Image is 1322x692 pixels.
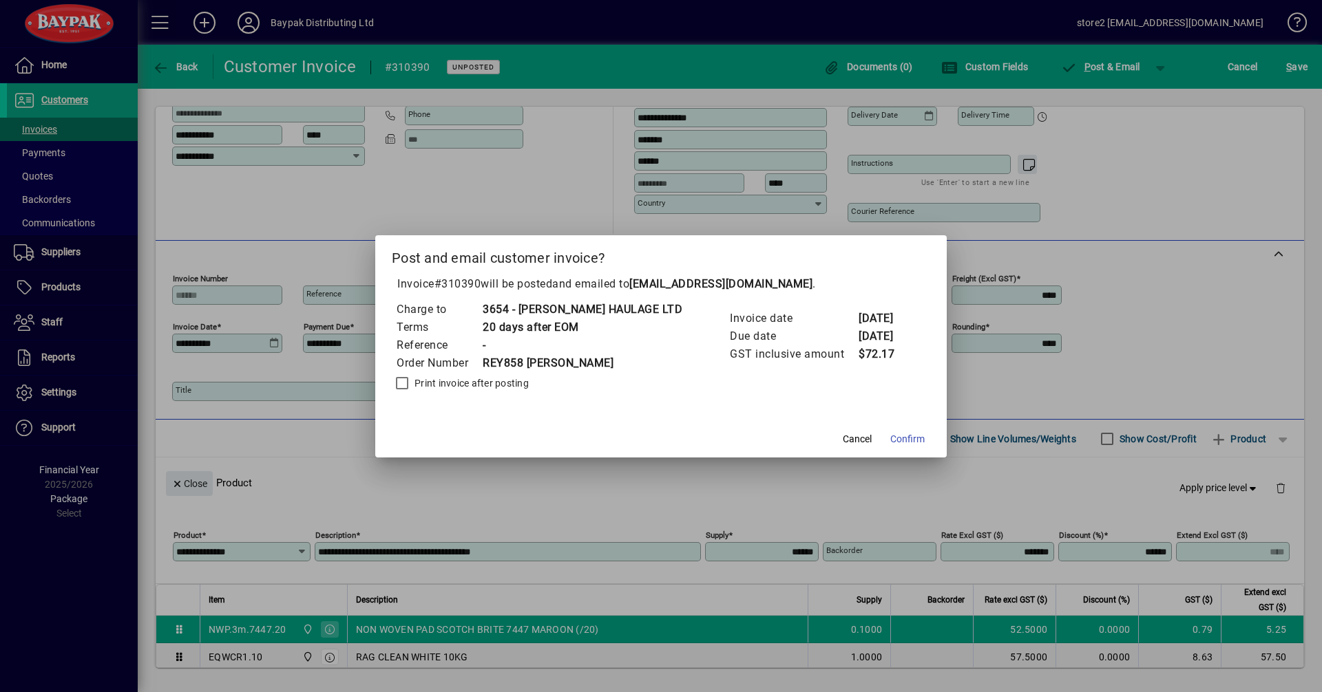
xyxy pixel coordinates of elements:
td: REY858 [PERSON_NAME] [482,354,682,372]
label: Print invoice after posting [412,376,529,390]
td: [DATE] [858,327,913,345]
td: 20 days after EOM [482,318,682,336]
td: Charge to [396,301,482,318]
td: [DATE] [858,310,913,327]
button: Cancel [835,427,879,452]
span: Cancel [843,432,872,446]
span: and emailed to [552,277,812,290]
td: Order Number [396,354,482,372]
span: Confirm [890,432,925,446]
td: - [482,336,682,354]
td: GST inclusive amount [729,345,858,363]
td: Terms [396,318,482,336]
span: #310390 [434,277,481,290]
h2: Post and email customer invoice? [375,235,947,275]
td: Reference [396,336,482,354]
td: $72.17 [858,345,913,363]
td: Due date [729,327,858,345]
td: 3654 - [PERSON_NAME] HAULAGE LTD [482,301,682,318]
b: [EMAIL_ADDRESS][DOMAIN_NAME] [629,277,812,290]
button: Confirm [885,427,930,452]
td: Invoice date [729,310,858,327]
p: Invoice will be posted . [392,276,930,292]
